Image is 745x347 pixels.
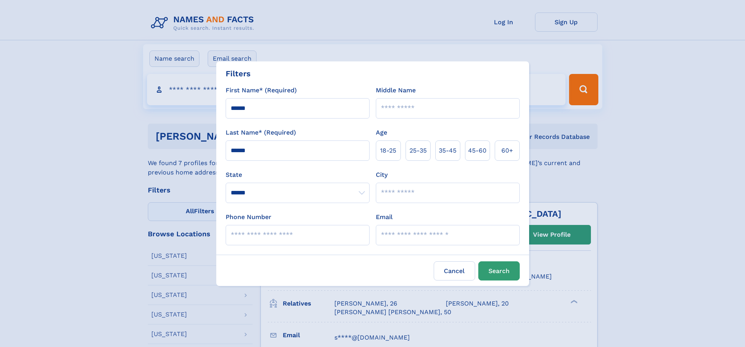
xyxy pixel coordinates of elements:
span: 18‑25 [380,146,396,155]
label: Last Name* (Required) [226,128,296,137]
label: Phone Number [226,212,271,222]
label: State [226,170,370,180]
div: Filters [226,68,251,79]
label: First Name* (Required) [226,86,297,95]
label: Email [376,212,393,222]
span: 60+ [501,146,513,155]
span: 25‑35 [409,146,427,155]
span: 45‑60 [468,146,486,155]
label: Age [376,128,387,137]
button: Search [478,261,520,280]
span: 35‑45 [439,146,456,155]
label: Cancel [434,261,475,280]
label: City [376,170,388,180]
label: Middle Name [376,86,416,95]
